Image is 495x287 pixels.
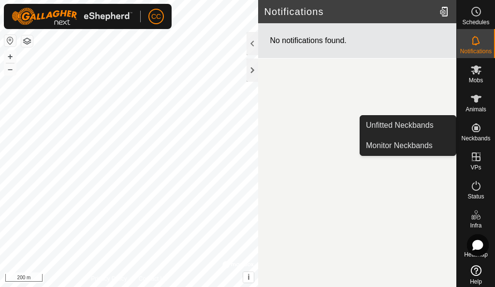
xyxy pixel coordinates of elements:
button: + [4,51,16,62]
a: Monitor Neckbands [360,136,456,155]
span: i [247,273,249,281]
span: Schedules [462,19,489,25]
button: – [4,63,16,75]
span: Help [470,279,482,285]
a: Privacy Policy [91,274,127,283]
span: Monitor Neckbands [366,140,433,151]
button: i [243,272,254,283]
span: Unfitted Neckbands [366,120,434,131]
span: Animals [466,106,486,112]
h2: Notifications [264,6,435,17]
span: Neckbands [461,136,490,141]
a: Contact Us [139,274,167,283]
span: Mobs [469,77,483,83]
span: VPs [470,165,481,170]
div: No notifications found. [258,23,456,59]
span: Notifications [460,48,492,54]
span: Infra [470,223,481,228]
span: Heatmap [464,252,488,257]
img: Gallagher Logo [12,8,132,25]
button: Reset Map [4,35,16,46]
button: Map Layers [21,35,33,47]
span: Status [467,194,484,199]
a: Unfitted Neckbands [360,116,456,135]
span: CC [151,12,161,22]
